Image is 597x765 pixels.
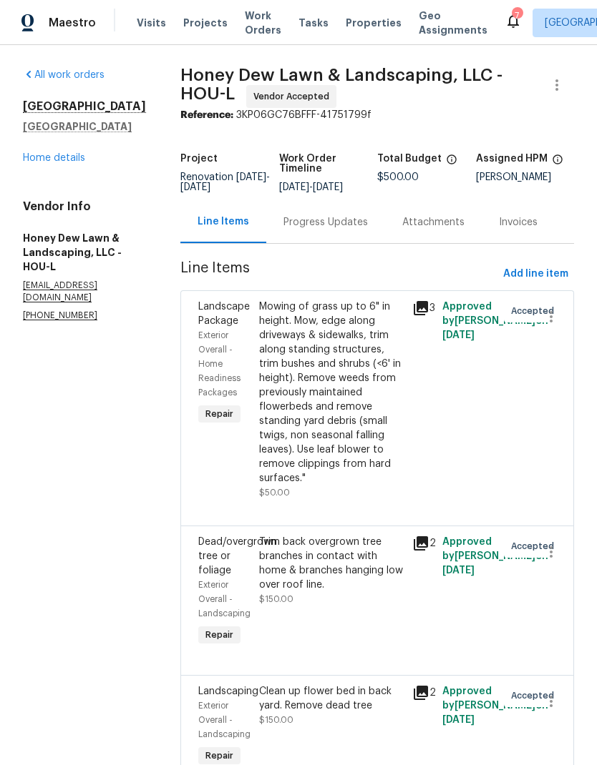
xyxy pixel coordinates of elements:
span: $150.00 [259,595,293,603]
span: Exterior Overall - Landscaping [198,701,251,739]
div: 7 [512,9,522,23]
span: [DATE] [442,566,475,576]
a: All work orders [23,70,105,80]
span: Accepted [511,304,560,318]
h5: Work Order Timeline [279,154,378,174]
span: - [180,172,270,192]
span: Renovation [180,172,270,192]
span: Accepted [511,539,560,553]
span: Approved by [PERSON_NAME] on [442,302,548,340]
span: - [279,182,343,192]
div: Trim back overgrown tree branches in contact with home & branches hanging low over roof line. [259,535,403,592]
b: Reference: [180,110,233,120]
span: $50.00 [259,488,290,497]
span: Maestro [49,16,96,30]
span: [DATE] [279,182,309,192]
span: Exterior Overall - Home Readiness Packages [198,331,241,397]
span: Honey Dew Lawn & Landscaping, LLC - HOU-L [180,66,503,102]
span: Properties [346,16,402,30]
span: Repair [200,407,239,421]
span: [DATE] [313,182,343,192]
h5: Assigned HPM [476,154,548,164]
a: Home details [23,153,85,163]
span: [DATE] [442,330,475,340]
div: 3 [412,300,435,317]
span: Repair [200,628,239,642]
div: Mowing of grass up to 6" in height. Mow, edge along driveways & sidewalks, trim along standing st... [259,300,403,485]
span: [DATE] [236,172,266,182]
span: $500.00 [377,172,419,182]
div: 2 [412,535,435,552]
div: 3KP06GC76BFFF-41751799f [180,108,574,122]
div: [PERSON_NAME] [476,172,575,182]
span: Landscape Package [198,302,250,326]
div: Progress Updates [283,215,368,229]
span: Add line item [503,265,568,283]
span: Accepted [511,688,560,703]
button: Add line item [497,261,574,287]
div: 2 [412,684,435,701]
h4: Vendor Info [23,199,146,214]
span: Projects [183,16,228,30]
span: The total cost of line items that have been proposed by Opendoor. This sum includes line items th... [446,154,457,172]
h5: Honey Dew Lawn & Landscaping, LLC - HOU-L [23,231,146,274]
span: Landscaping [198,686,258,696]
span: Dead/overgrown tree or foliage [198,537,277,576]
span: The hpm assigned to this work order. [552,154,563,172]
div: Line Items [198,214,249,229]
span: Exterior Overall - Landscaping [198,581,251,618]
span: [DATE] [442,715,475,725]
span: Work Orders [245,9,281,37]
span: Approved by [PERSON_NAME] on [442,686,548,725]
div: Clean up flower bed in back yard. Remove dead tree [259,684,403,713]
span: Visits [137,16,166,30]
span: [DATE] [180,182,210,192]
span: $150.00 [259,716,293,724]
h5: Total Budget [377,154,442,164]
span: Repair [200,749,239,763]
span: Line Items [180,261,497,287]
span: Tasks [298,18,329,28]
span: Approved by [PERSON_NAME] on [442,537,548,576]
span: Vendor Accepted [253,89,335,104]
h5: Project [180,154,218,164]
div: Invoices [499,215,538,229]
span: Geo Assignments [419,9,487,37]
div: Attachments [402,215,465,229]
